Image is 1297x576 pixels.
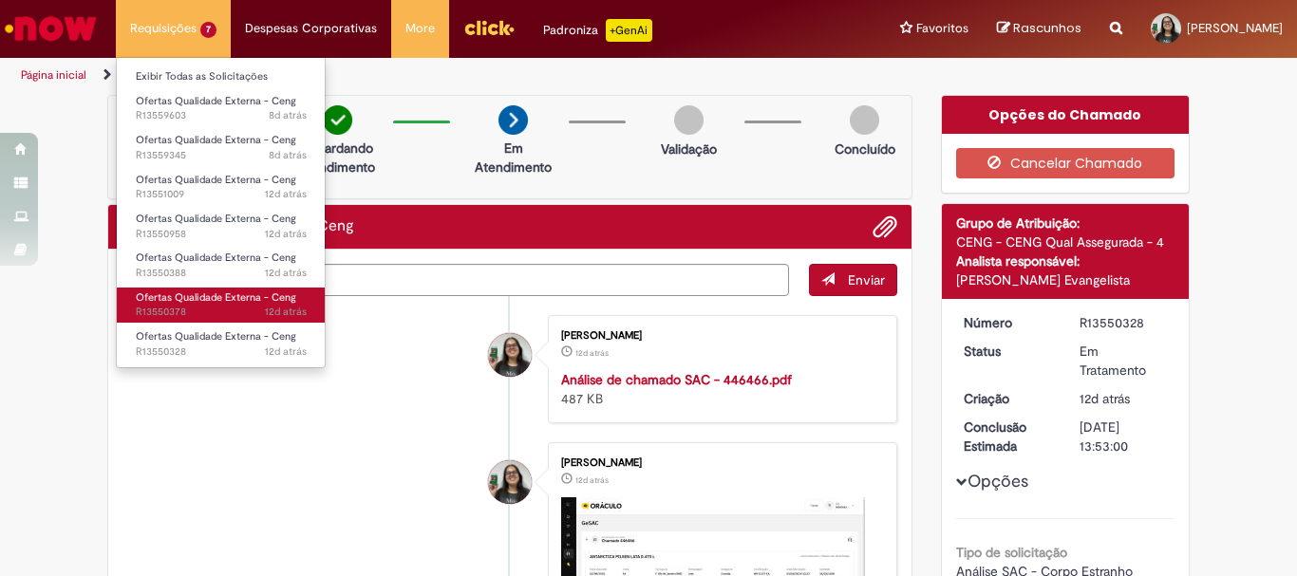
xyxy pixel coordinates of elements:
[1080,313,1168,332] div: R13550328
[956,270,1175,289] div: [PERSON_NAME] Evangelista
[575,347,609,359] time: 19/09/2025 11:52:51
[405,19,435,38] span: More
[265,227,307,241] time: 19/09/2025 14:27:46
[488,460,532,504] div: Fernanda Hamada Pereira
[323,105,352,135] img: check-circle-green.png
[956,148,1175,178] button: Cancelar Chamado
[1080,389,1168,408] div: 19/09/2025 11:52:57
[265,187,307,201] time: 19/09/2025 14:38:51
[269,148,307,162] time: 23/09/2025 14:31:05
[265,227,307,241] span: 12d atrás
[488,333,532,377] div: Fernanda Hamada Pereira
[850,105,879,135] img: img-circle-grey.png
[136,108,307,123] span: R13559603
[561,457,877,469] div: [PERSON_NAME]
[606,19,652,42] p: +GenAi
[575,474,609,486] time: 19/09/2025 11:52:00
[269,108,307,122] time: 23/09/2025 15:03:54
[136,329,296,344] span: Ofertas Qualidade Externa - Ceng
[291,139,384,177] p: Aguardando atendimento
[949,313,1066,332] dt: Número
[916,19,968,38] span: Favoritos
[265,266,307,280] span: 12d atrás
[136,212,296,226] span: Ofertas Qualidade Externa - Ceng
[848,271,885,288] span: Enviar
[245,19,377,38] span: Despesas Corporativas
[575,347,609,359] span: 12d atrás
[21,67,86,83] a: Página inicial
[117,326,326,362] a: Aberto R13550328 : Ofertas Qualidade Externa - Ceng
[14,58,851,93] ul: Trilhas de página
[809,264,897,296] button: Enviar
[117,288,326,323] a: Aberto R13550378 : Ofertas Qualidade Externa - Ceng
[1080,390,1130,407] time: 19/09/2025 11:52:57
[949,389,1066,408] dt: Criação
[136,251,296,265] span: Ofertas Qualidade Externa - Ceng
[467,139,559,177] p: Em Atendimento
[1187,20,1283,36] span: [PERSON_NAME]
[942,96,1190,134] div: Opções do Chamado
[136,173,296,187] span: Ofertas Qualidade Externa - Ceng
[949,418,1066,455] dt: Conclusão Estimada
[1080,390,1130,407] span: 12d atrás
[200,22,216,38] span: 7
[835,139,895,158] p: Concluído
[136,344,307,360] span: R13550328
[136,290,296,305] span: Ofertas Qualidade Externa - Ceng
[1080,342,1168,380] div: Em Tratamento
[265,266,307,280] time: 19/09/2025 12:06:45
[1080,418,1168,455] div: [DATE] 13:53:00
[136,227,307,242] span: R13550958
[956,544,1067,561] b: Tipo de solicitação
[265,344,307,359] time: 19/09/2025 11:52:58
[956,232,1175,251] div: CENG - CENG Qual Assegurada - 4
[117,66,326,87] a: Exibir Todas as Solicitações
[1013,19,1081,37] span: Rascunhos
[561,371,792,388] a: Análise de chamado SAC - 446466.pdf
[136,94,296,108] span: Ofertas Qualidade Externa - Ceng
[136,305,307,320] span: R13550378
[136,187,307,202] span: R13551009
[956,214,1175,232] div: Grupo de Atribuição:
[136,133,296,147] span: Ofertas Qualidade Externa - Ceng
[265,187,307,201] span: 12d atrás
[117,130,326,165] a: Aberto R13559345 : Ofertas Qualidade Externa - Ceng
[949,342,1066,361] dt: Status
[575,474,609,486] span: 12d atrás
[265,305,307,319] time: 19/09/2025 12:04:20
[117,209,326,244] a: Aberto R13550958 : Ofertas Qualidade Externa - Ceng
[122,264,789,296] textarea: Digite sua mensagem aqui...
[997,20,1081,38] a: Rascunhos
[543,19,652,42] div: Padroniza
[561,330,877,342] div: [PERSON_NAME]
[130,19,197,38] span: Requisições
[117,248,326,283] a: Aberto R13550388 : Ofertas Qualidade Externa - Ceng
[117,170,326,205] a: Aberto R13551009 : Ofertas Qualidade Externa - Ceng
[2,9,100,47] img: ServiceNow
[116,57,326,368] ul: Requisições
[269,108,307,122] span: 8d atrás
[463,13,515,42] img: click_logo_yellow_360x200.png
[661,139,717,158] p: Validação
[136,148,307,163] span: R13559345
[136,266,307,281] span: R13550388
[265,305,307,319] span: 12d atrás
[561,370,877,408] div: 487 KB
[498,105,528,135] img: arrow-next.png
[674,105,704,135] img: img-circle-grey.png
[873,214,897,239] button: Adicionar anexos
[956,251,1175,270] div: Analista responsável:
[265,344,307,359] span: 12d atrás
[117,91,326,126] a: Aberto R13559603 : Ofertas Qualidade Externa - Ceng
[269,148,307,162] span: 8d atrás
